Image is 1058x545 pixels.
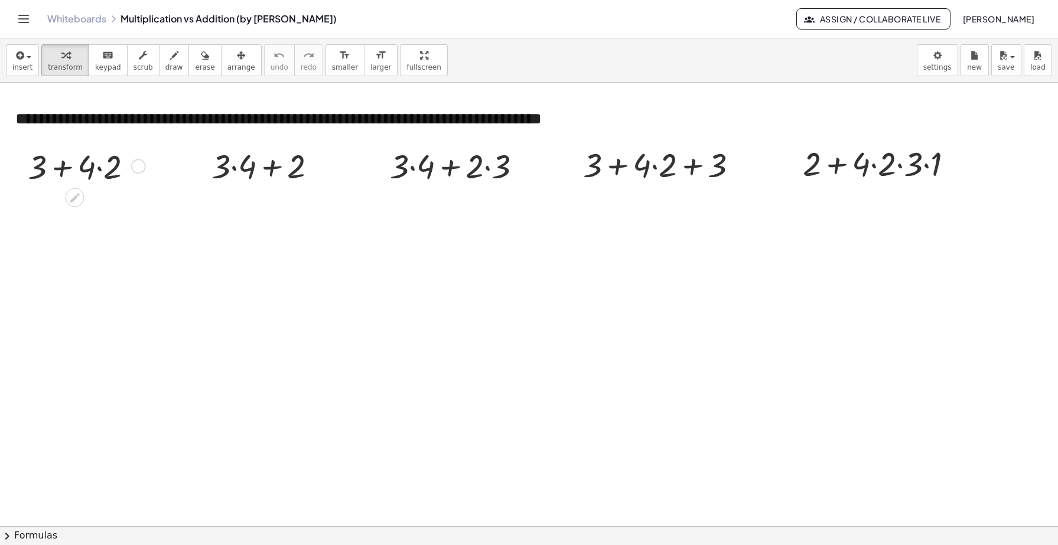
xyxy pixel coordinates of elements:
[6,44,39,76] button: insert
[221,44,262,76] button: arrange
[227,63,255,71] span: arrange
[195,63,214,71] span: erase
[102,48,113,63] i: keyboard
[370,63,391,71] span: larger
[917,44,958,76] button: settings
[303,48,314,63] i: redo
[264,44,295,76] button: undoundo
[89,44,128,76] button: keyboardkeypad
[406,63,441,71] span: fullscreen
[962,14,1034,24] span: [PERSON_NAME]
[47,13,106,25] a: Whiteboards
[41,44,89,76] button: transform
[967,63,982,71] span: new
[953,8,1044,30] button: [PERSON_NAME]
[796,8,950,30] button: Assign / Collaborate Live
[188,44,221,76] button: erase
[271,63,288,71] span: undo
[332,63,358,71] span: smaller
[375,48,386,63] i: format_size
[961,44,989,76] button: new
[95,63,121,71] span: keypad
[998,63,1014,71] span: save
[66,188,84,207] div: Edit math
[364,44,398,76] button: format_sizelarger
[806,14,940,24] span: Assign / Collaborate Live
[1024,44,1052,76] button: load
[14,9,33,28] button: Toggle navigation
[12,63,32,71] span: insert
[991,44,1021,76] button: save
[127,44,159,76] button: scrub
[274,48,285,63] i: undo
[48,63,83,71] span: transform
[165,63,183,71] span: draw
[1030,63,1046,71] span: load
[400,44,447,76] button: fullscreen
[159,44,190,76] button: draw
[923,63,952,71] span: settings
[325,44,364,76] button: format_sizesmaller
[301,63,317,71] span: redo
[294,44,323,76] button: redoredo
[134,63,153,71] span: scrub
[339,48,350,63] i: format_size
